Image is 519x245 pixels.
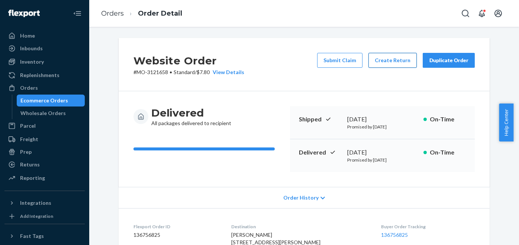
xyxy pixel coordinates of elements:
[20,45,43,52] div: Inbounds
[4,197,85,209] button: Integrations
[8,10,40,17] img: Flexport logo
[20,97,68,104] div: Ecommerce Orders
[347,157,418,163] p: Promised by [DATE]
[317,53,362,68] button: Submit Claim
[20,122,36,130] div: Parcel
[133,223,219,230] dt: Flexport Order ID
[20,174,45,182] div: Reporting
[430,148,466,157] p: On-Time
[20,58,44,66] div: Inventory
[20,161,40,168] div: Returns
[368,53,417,68] button: Create Return
[95,3,188,25] ol: breadcrumbs
[4,133,85,145] a: Freight
[20,232,44,240] div: Fast Tags
[4,159,85,171] a: Returns
[20,32,35,39] div: Home
[170,69,172,75] span: •
[347,148,418,157] div: [DATE]
[499,104,513,141] button: Help Center
[381,232,408,238] a: 136756825
[20,148,32,156] div: Prep
[210,69,244,76] button: View Details
[20,71,59,79] div: Replenishments
[381,223,475,230] dt: Buyer Order Tracking
[4,30,85,42] a: Home
[17,107,85,119] a: Wholesale Orders
[70,6,85,21] button: Close Navigation
[4,42,85,54] a: Inbounds
[4,230,85,242] button: Fast Tags
[133,231,219,239] dd: 136756825
[423,53,475,68] button: Duplicate Order
[151,106,231,127] div: All packages delivered to recipient
[4,82,85,94] a: Orders
[347,124,418,130] p: Promised by [DATE]
[474,6,489,21] button: Open notifications
[20,109,66,117] div: Wholesale Orders
[133,69,244,76] p: # MO-3121658 / $7.80
[4,56,85,68] a: Inventory
[429,57,468,64] div: Duplicate Order
[4,212,85,221] a: Add Integration
[4,69,85,81] a: Replenishments
[231,223,370,230] dt: Destination
[138,9,182,17] a: Order Detail
[430,115,466,124] p: On-Time
[299,115,341,124] p: Shipped
[101,9,124,17] a: Orders
[133,53,244,69] h2: Website Order
[4,172,85,184] a: Reporting
[283,194,319,201] span: Order History
[347,115,418,124] div: [DATE]
[20,84,38,92] div: Orders
[4,120,85,132] a: Parcel
[491,6,506,21] button: Open account menu
[20,136,38,143] div: Freight
[458,6,473,21] button: Open Search Box
[151,106,231,120] h3: Delivered
[17,95,85,106] a: Ecommerce Orders
[20,199,51,207] div: Integrations
[299,148,341,157] p: Delivered
[4,146,85,158] a: Prep
[174,69,195,75] span: Standard
[20,213,53,219] div: Add Integration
